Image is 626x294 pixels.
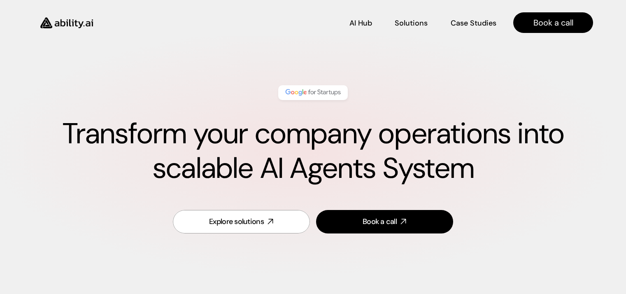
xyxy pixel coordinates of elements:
[105,12,593,33] nav: Main navigation
[451,18,496,28] p: Case Studies
[395,18,428,28] p: Solutions
[33,117,593,186] h1: Transform your company operations into scalable AI Agents System
[173,210,310,233] a: Explore solutions
[450,16,497,30] a: Case Studies
[533,17,573,28] p: Book a call
[349,18,372,28] p: AI Hub
[513,12,593,33] a: Book a call
[316,210,453,233] a: Book a call
[209,217,264,227] div: Explore solutions
[395,16,428,30] a: Solutions
[349,16,372,30] a: AI Hub
[363,217,397,227] div: Book a call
